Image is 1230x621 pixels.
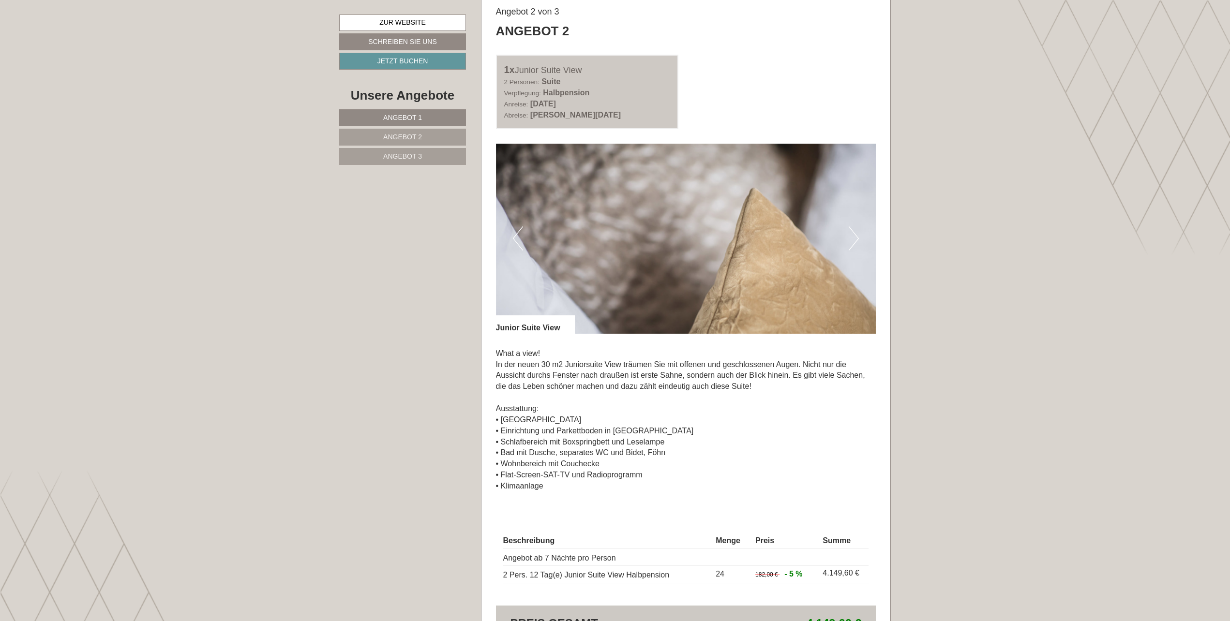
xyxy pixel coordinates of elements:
b: 1x [504,64,515,75]
th: Menge [712,533,751,548]
span: Angebot 3 [383,152,422,160]
a: Zur Website [339,15,466,31]
td: 2 Pers. 12 Tag(e) Junior Suite View Halbpension [503,566,712,583]
small: Verpflegung: [504,89,541,97]
div: Junior Suite View [496,315,575,334]
b: Suite [541,77,560,86]
button: Next [849,226,859,251]
small: Abreise: [504,112,528,119]
span: Angebot 2 von 3 [496,7,559,16]
b: [PERSON_NAME][DATE] [530,111,621,119]
div: Unsere Angebote [339,87,466,104]
a: Schreiben Sie uns [339,33,466,50]
span: Angebot 2 [383,133,422,141]
span: Angebot 1 [383,114,422,121]
small: 2 Personen: [504,78,540,86]
b: Halbpension [543,89,589,97]
td: 4.149,60 € [819,566,869,583]
th: Summe [819,533,869,548]
span: 182,00 € [755,571,778,578]
span: - 5 % [784,570,802,578]
button: Previous [513,226,523,251]
a: Jetzt buchen [339,53,466,70]
b: [DATE] [530,100,556,108]
div: Angebot 2 [496,22,570,40]
th: Beschreibung [503,533,712,548]
th: Preis [751,533,819,548]
td: 24 [712,566,751,583]
img: image [496,144,876,334]
small: Anreise: [504,101,528,108]
div: Junior Suite View [504,63,671,77]
p: What a view! In der neuen 30 m2 Juniorsuite View träumen Sie mit offenen und geschlossenen Augen.... [496,348,876,492]
td: Angebot ab 7 Nächte pro Person [503,548,712,566]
